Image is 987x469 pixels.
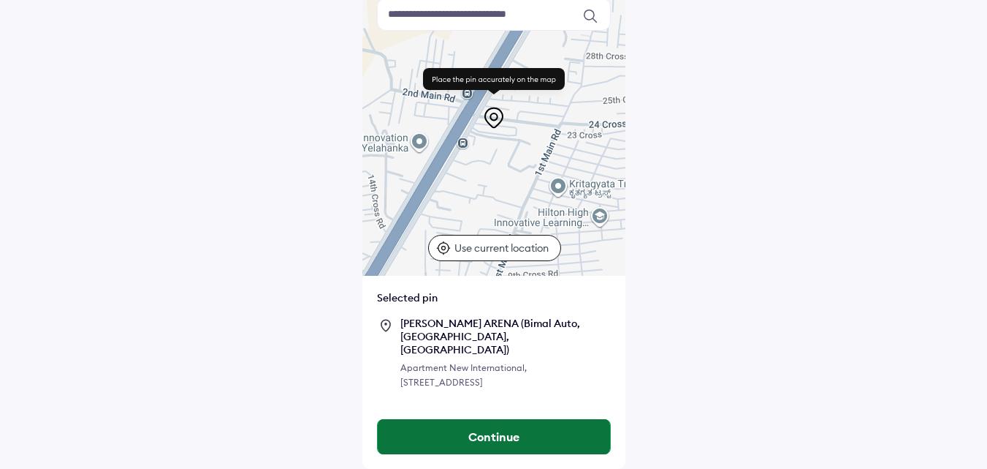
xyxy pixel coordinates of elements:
a: Open this area in Google Maps (opens a new window) [366,257,414,276]
div: Selected pin [377,290,611,305]
button: Continue [378,419,610,454]
div: Apartment New International, [STREET_ADDRESS] [400,361,611,390]
div: [PERSON_NAME] ARENA (Bimal Auto, [GEOGRAPHIC_DATA], [GEOGRAPHIC_DATA]) [400,317,611,356]
p: Use current location [454,241,552,255]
